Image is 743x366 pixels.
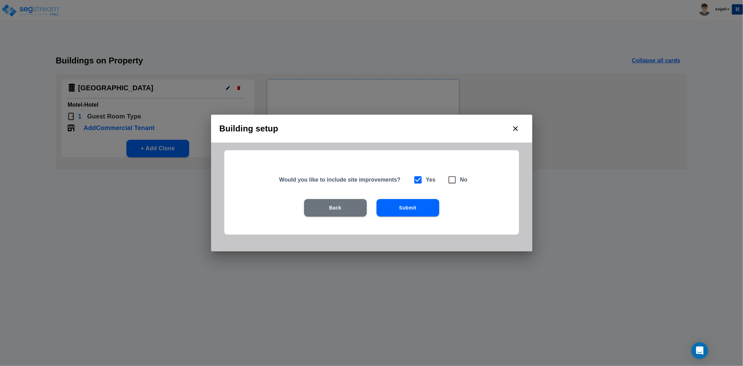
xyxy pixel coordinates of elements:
[279,176,404,183] h5: Would you like to include site improvements?
[507,120,524,137] button: close
[377,199,439,216] button: Submit
[426,175,436,185] h6: Yes
[304,199,367,216] button: Back
[211,115,532,143] h2: Building setup
[460,175,468,185] h6: No
[691,342,708,359] div: Open Intercom Messenger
